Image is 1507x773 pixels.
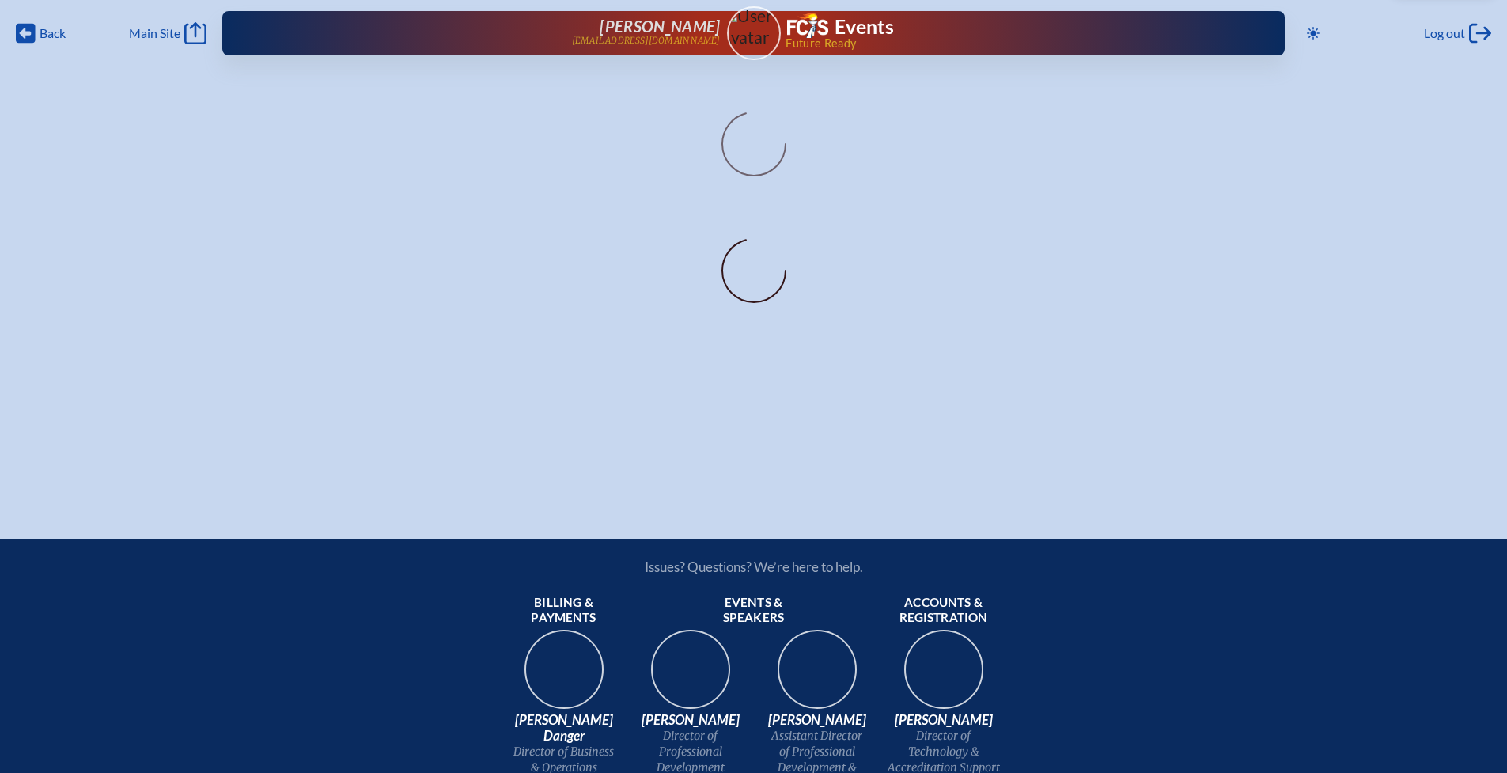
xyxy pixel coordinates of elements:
[129,22,206,44] a: Main Site
[787,13,828,38] img: Florida Council of Independent Schools
[507,712,621,744] span: [PERSON_NAME] Danger
[1424,25,1465,41] span: Log out
[787,13,894,41] a: FCIS LogoEvents
[513,625,615,726] img: 9c64f3fb-7776-47f4-83d7-46a341952595
[640,625,741,726] img: 94e3d245-ca72-49ea-9844-ae84f6d33c0f
[786,38,1234,49] span: Future Ready
[887,595,1001,627] span: Accounts & registration
[887,712,1001,728] span: [PERSON_NAME]
[787,13,1235,49] div: FCIS Events — Future ready
[697,595,811,627] span: Events & speakers
[475,559,1032,575] p: Issues? Questions? We’re here to help.
[767,625,868,726] img: 545ba9c4-c691-43d5-86fb-b0a622cbeb82
[40,25,66,41] span: Back
[507,595,621,627] span: Billing & payments
[835,17,894,37] h1: Events
[634,712,748,728] span: [PERSON_NAME]
[129,25,180,41] span: Main Site
[760,712,874,728] span: [PERSON_NAME]
[893,625,994,726] img: b1ee34a6-5a78-4519-85b2-7190c4823173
